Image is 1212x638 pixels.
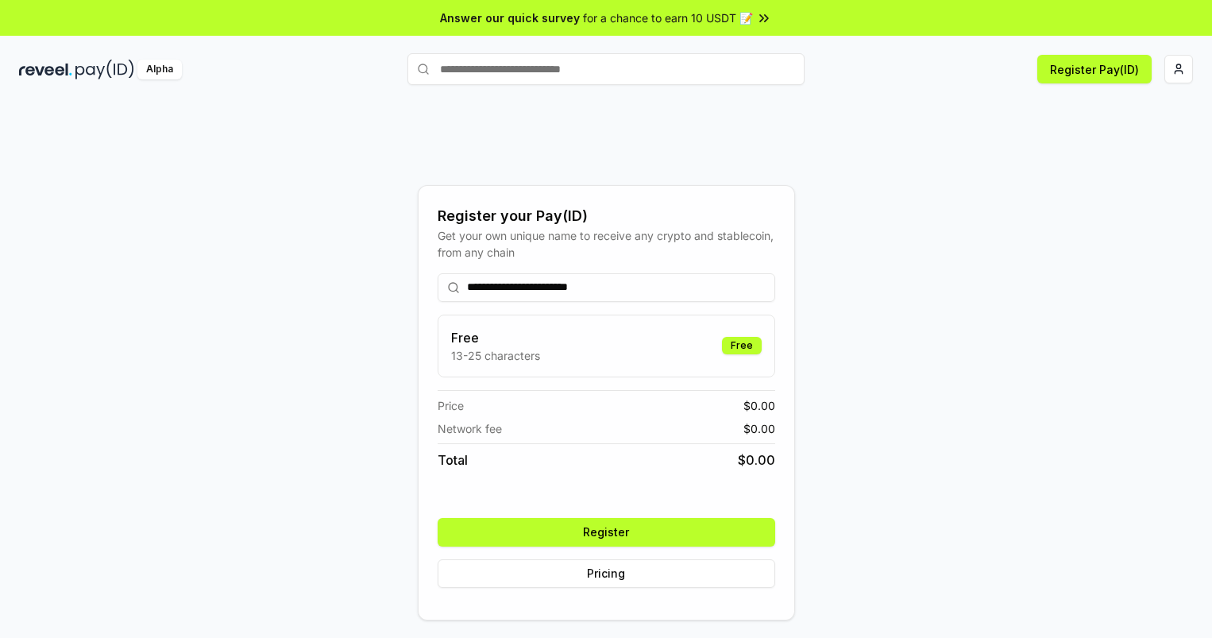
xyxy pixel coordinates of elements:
[438,518,775,547] button: Register
[75,60,134,79] img: pay_id
[137,60,182,79] div: Alpha
[451,328,540,347] h3: Free
[438,397,464,414] span: Price
[438,559,775,588] button: Pricing
[438,227,775,261] div: Get your own unique name to receive any crypto and stablecoin, from any chain
[722,337,762,354] div: Free
[451,347,540,364] p: 13-25 characters
[743,420,775,437] span: $ 0.00
[440,10,580,26] span: Answer our quick survey
[438,420,502,437] span: Network fee
[438,450,468,470] span: Total
[1037,55,1152,83] button: Register Pay(ID)
[583,10,753,26] span: for a chance to earn 10 USDT 📝
[743,397,775,414] span: $ 0.00
[19,60,72,79] img: reveel_dark
[738,450,775,470] span: $ 0.00
[438,205,775,227] div: Register your Pay(ID)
